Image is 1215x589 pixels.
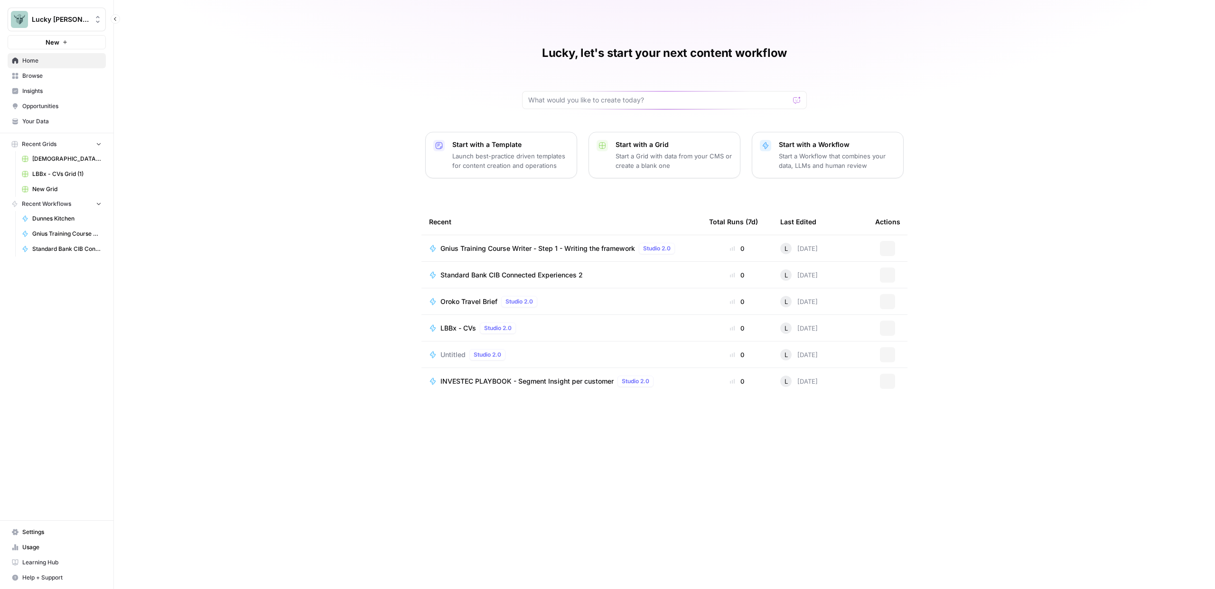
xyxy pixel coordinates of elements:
div: Recent [429,209,694,235]
button: Start with a TemplateLaunch best-practice driven templates for content creation and operations [425,132,577,178]
div: [DATE] [780,349,818,360]
input: What would you like to create today? [528,95,789,105]
p: Launch best-practice driven templates for content creation and operations [452,151,569,170]
span: Opportunities [22,102,102,110]
span: LBBx - CVs [440,323,476,333]
div: [DATE] [780,243,818,254]
a: UntitledStudio 2.0 [429,349,694,360]
a: Browse [8,68,106,83]
p: Start with a Template [452,140,569,149]
a: Your Data [8,114,106,129]
span: L [785,323,788,333]
a: New Grid [18,182,106,197]
a: Oroko Travel BriefStudio 2.0 [429,296,694,307]
span: Learning Hub [22,558,102,567]
img: Lucky Beard Logo [11,11,28,28]
div: [DATE] [780,376,818,387]
span: Usage [22,543,102,552]
span: Insights [22,87,102,95]
span: Studio 2.0 [474,350,501,359]
span: Gnius Training Course Writer - Step 1 - Writing the framework [440,244,635,253]
span: New Grid [32,185,102,193]
span: Help + Support [22,573,102,582]
div: [DATE] [780,322,818,334]
a: Gnius Training Course Writer - Step 1 - Writing the framework [18,226,106,241]
span: [DEMOGRAPHIC_DATA] Tender Response Grid [32,155,102,163]
button: Workspace: Lucky Beard [8,8,106,31]
a: INVESTEC PLAYBOOK - Segment Insight per customerStudio 2.0 [429,376,694,387]
a: [DEMOGRAPHIC_DATA] Tender Response Grid [18,151,106,166]
a: LBBx - CVs Grid (1) [18,166,106,182]
a: Usage [8,540,106,555]
span: L [785,270,788,280]
div: 0 [709,270,765,280]
a: Gnius Training Course Writer - Step 1 - Writing the frameworkStudio 2.0 [429,243,694,254]
span: L [785,297,788,306]
p: Start a Grid with data from your CMS or create a blank one [616,151,732,170]
div: [DATE] [780,296,818,307]
div: 0 [709,350,765,359]
span: L [785,244,788,253]
a: Standard Bank CIB Connected Experiences [18,241,106,257]
div: [DATE] [780,269,818,281]
span: Gnius Training Course Writer - Step 1 - Writing the framework [32,230,102,238]
span: Recent Grids [22,140,56,148]
span: Standard Bank CIB Connected Experiences 2 [440,270,583,280]
span: L [785,377,788,386]
a: Dunnes Kitchen [18,211,106,226]
a: Settings [8,525,106,540]
span: Your Data [22,117,102,126]
span: L [785,350,788,359]
p: Start with a Grid [616,140,732,149]
span: Recent Workflows [22,200,71,208]
span: Studio 2.0 [643,244,671,253]
a: Opportunities [8,99,106,114]
p: Start with a Workflow [779,140,896,149]
div: Total Runs (7d) [709,209,758,235]
h1: Lucky, let's start your next content workflow [542,46,787,61]
button: Start with a GridStart a Grid with data from your CMS or create a blank one [589,132,740,178]
span: INVESTEC PLAYBOOK - Segment Insight per customer [440,377,614,386]
a: Home [8,53,106,68]
button: Start with a WorkflowStart a Workflow that combines your data, LLMs and human review [752,132,904,178]
button: New [8,35,106,49]
div: 0 [709,244,765,253]
span: Settings [22,528,102,536]
div: 0 [709,323,765,333]
span: Untitled [440,350,466,359]
span: Studio 2.0 [484,324,512,332]
span: LBBx - CVs Grid (1) [32,170,102,178]
div: 0 [709,297,765,306]
a: Standard Bank CIB Connected Experiences 2 [429,270,694,280]
span: Oroko Travel Brief [440,297,497,306]
span: Studio 2.0 [505,297,533,306]
div: Actions [875,209,900,235]
a: Learning Hub [8,555,106,570]
a: LBBx - CVsStudio 2.0 [429,322,694,334]
button: Recent Grids [8,137,106,151]
span: Lucky [PERSON_NAME] [32,15,89,24]
span: New [46,37,59,47]
button: Help + Support [8,570,106,585]
span: Home [22,56,102,65]
p: Start a Workflow that combines your data, LLMs and human review [779,151,896,170]
span: Standard Bank CIB Connected Experiences [32,245,102,253]
div: 0 [709,377,765,386]
span: Browse [22,72,102,80]
div: Last Edited [780,209,816,235]
span: Studio 2.0 [622,377,649,386]
span: Dunnes Kitchen [32,214,102,223]
a: Insights [8,83,106,99]
button: Recent Workflows [8,197,106,211]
